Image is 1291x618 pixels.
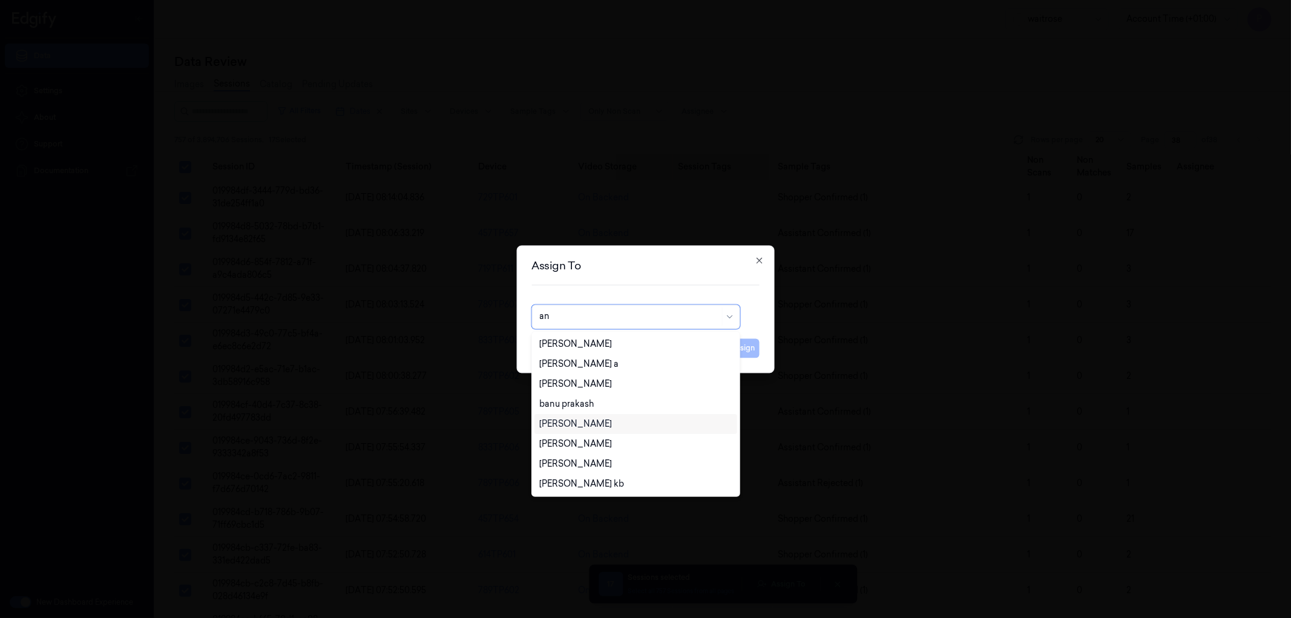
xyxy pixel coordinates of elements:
[531,260,760,271] h2: Assign To
[539,438,612,450] div: [PERSON_NAME]
[539,338,612,350] div: [PERSON_NAME]
[539,378,612,390] div: [PERSON_NAME]
[539,458,612,470] div: [PERSON_NAME]
[539,398,594,410] div: banu prakash
[539,358,619,370] div: [PERSON_NAME] a
[539,478,624,490] div: [PERSON_NAME] kb
[539,418,612,430] div: [PERSON_NAME]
